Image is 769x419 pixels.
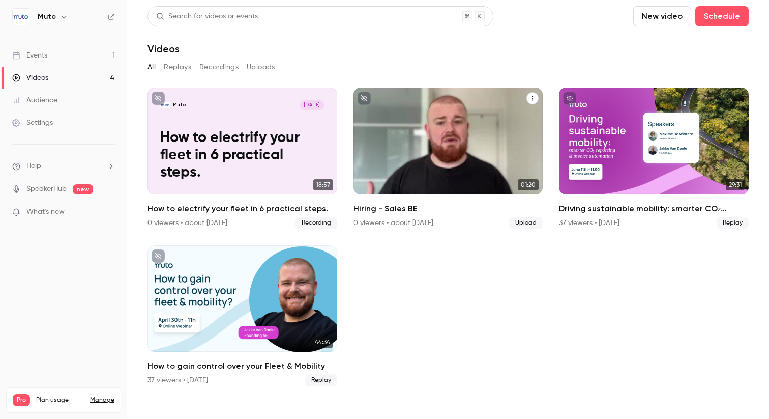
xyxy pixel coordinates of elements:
span: Replay [717,217,749,229]
span: 18:57 [313,179,333,190]
a: Manage [90,396,114,404]
img: How to electrify your fleet in 6 practical steps. [160,100,170,110]
iframe: Noticeable Trigger [103,208,115,217]
button: unpublished [152,249,165,263]
span: Plan usage [36,396,84,404]
h1: Videos [147,43,180,55]
span: Pro [13,394,30,406]
div: Audience [12,95,57,105]
span: 44:34 [312,337,333,348]
h2: How to electrify your fleet in 6 practical steps. [147,203,337,215]
button: Schedule [695,6,749,26]
button: Uploads [247,59,275,75]
a: 44:34How to gain control over your Fleet & Mobility37 viewers • [DATE]Replay [147,245,337,387]
div: 0 viewers • about [DATE] [353,218,433,228]
button: unpublished [563,92,576,105]
section: Videos [147,6,749,413]
div: 37 viewers • [DATE] [147,375,208,385]
button: All [147,59,156,75]
button: New video [633,6,691,26]
button: unpublished [152,92,165,105]
p: Muto [173,102,186,108]
span: new [73,184,93,194]
span: What's new [26,207,65,217]
h2: How to gain control over your Fleet & Mobility [147,360,337,372]
span: Recording [295,217,337,229]
span: Replay [305,374,337,386]
li: How to gain control over your Fleet & Mobility [147,245,337,387]
h2: Hiring - Sales BE [353,203,543,215]
a: SpeakerHub [26,184,67,194]
button: Recordings [199,59,239,75]
div: 0 viewers • about [DATE] [147,218,227,228]
h6: Muto [38,12,56,22]
li: How to electrify your fleet in 6 practical steps. [147,88,337,229]
ul: Videos [147,88,749,386]
img: Muto [13,9,29,25]
div: Events [12,50,47,61]
span: Upload [509,217,543,229]
div: 37 viewers • [DATE] [559,218,619,228]
button: unpublished [358,92,371,105]
div: Videos [12,73,48,83]
li: help-dropdown-opener [12,161,115,172]
span: Help [26,161,41,172]
h2: Driving sustainable mobility: smarter CO₂ reporting & invoice automation [559,203,749,215]
div: Search for videos or events [156,11,258,22]
span: [DATE] [300,100,324,110]
a: How to electrify your fleet in 6 practical steps. Muto[DATE]How to electrify your fleet in 6 prac... [147,88,337,229]
a: 29:31Driving sustainable mobility: smarter CO₂ reporting & invoice automation37 viewers • [DATE]R... [559,88,749,229]
li: Driving sustainable mobility: smarter CO₂ reporting & invoice automation [559,88,749,229]
a: 01:20Hiring - Sales BE0 viewers • about [DATE]Upload [353,88,543,229]
span: 01:20 [518,179,539,190]
div: Settings [12,118,53,128]
p: How to electrify your fleet in 6 practical steps. [160,130,324,181]
button: Replays [164,59,191,75]
li: Hiring - Sales BE [353,88,543,229]
span: 29:31 [726,179,745,190]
